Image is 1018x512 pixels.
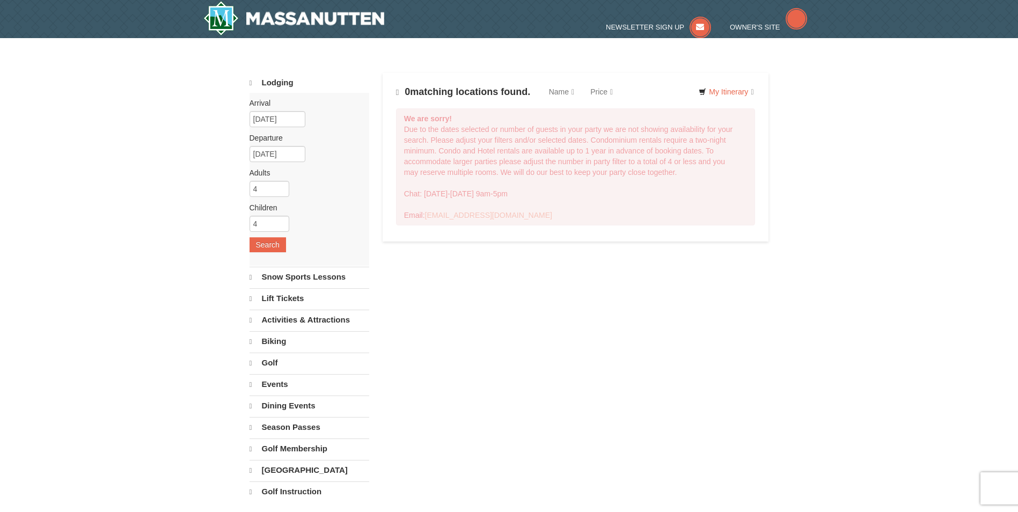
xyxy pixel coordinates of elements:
a: Dining Events [250,396,369,416]
a: Golf Membership [250,438,369,459]
a: Lodging [250,73,369,93]
a: Massanutten Resort [203,1,385,35]
a: [EMAIL_ADDRESS][DOMAIN_NAME] [425,211,552,220]
button: Search [250,237,286,252]
img: Massanutten Resort Logo [203,1,385,35]
a: Name [541,81,582,103]
label: Departure [250,133,361,143]
strong: We are sorry! [404,114,452,123]
a: Newsletter Sign Up [606,23,711,31]
label: Children [250,202,361,213]
a: Lift Tickets [250,288,369,309]
a: Golf [250,353,369,373]
a: [GEOGRAPHIC_DATA] [250,460,369,480]
div: Due to the dates selected or number of guests in your party we are not showing availability for y... [396,108,756,225]
a: Price [582,81,621,103]
a: Snow Sports Lessons [250,267,369,287]
a: Events [250,374,369,394]
label: Arrival [250,98,361,108]
a: Activities & Attractions [250,310,369,330]
a: My Itinerary [692,84,760,100]
a: Owner's Site [730,23,807,31]
a: Golf Instruction [250,481,369,502]
label: Adults [250,167,361,178]
a: Biking [250,331,369,352]
a: Season Passes [250,417,369,437]
span: Owner's Site [730,23,780,31]
span: Newsletter Sign Up [606,23,684,31]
